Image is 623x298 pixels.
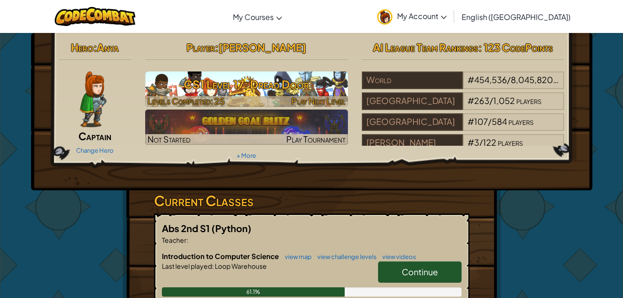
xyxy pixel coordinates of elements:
span: (Python) [212,222,251,234]
img: avatar [377,9,392,25]
a: Play Next Level [145,71,348,107]
span: My Courses [233,12,274,22]
span: Introduction to Computer Science [162,252,280,260]
span: : [186,236,188,244]
span: Abs 2nd S1 [162,222,212,234]
span: Teacher [162,236,186,244]
a: [PERSON_NAME]#3/122players [362,143,565,154]
span: # [468,95,474,106]
span: / [479,137,483,148]
a: My Account [373,2,451,31]
a: My Courses [228,4,287,29]
a: Not StartedPlay Tournament [145,110,348,145]
img: CodeCombat logo [55,7,136,26]
div: 61.1% [162,287,345,297]
span: 107 [474,116,488,127]
span: / [507,74,511,85]
a: World#454,536/8,045,820players [362,80,565,91]
span: 8,045,820 [511,74,559,85]
span: players [498,137,523,148]
span: Play Next Level [291,96,346,106]
span: 122 [483,137,496,148]
span: players [508,116,533,127]
span: Loop Warehouse [214,262,267,270]
span: AI League Team Rankings [373,41,478,54]
div: World [362,71,463,89]
img: Golden Goal [145,110,348,145]
a: view videos [378,253,416,260]
a: + More [237,152,256,159]
span: English ([GEOGRAPHIC_DATA]) [462,12,571,22]
span: # [468,116,474,127]
span: Play Tournament [286,134,346,144]
span: 584 [492,116,507,127]
span: Continue [402,266,438,277]
span: : 123 CodePoints [478,41,553,54]
span: 1,052 [493,95,515,106]
a: view challenge levels [313,253,377,260]
span: Anya [97,41,119,54]
a: English ([GEOGRAPHIC_DATA]) [457,4,575,29]
h3: Current Classes [154,190,469,211]
h3: CS1 Level 17: Dread Door [145,74,348,95]
span: : [93,41,97,54]
div: [GEOGRAPHIC_DATA] [362,113,463,131]
span: Captain [78,130,111,143]
span: Not Started [148,134,191,144]
span: players [516,95,541,106]
span: 454,536 [474,74,507,85]
span: / [489,95,493,106]
span: My Account [397,11,447,21]
span: 263 [474,95,489,106]
img: CS1 Level 17: Dread Door [145,71,348,107]
span: Player [186,41,215,54]
span: 3 [474,137,479,148]
span: : [212,262,214,270]
a: Change Hero [76,147,114,154]
span: Last level played [162,262,212,270]
span: Hero [71,41,93,54]
div: [GEOGRAPHIC_DATA] [362,92,463,110]
div: [PERSON_NAME] [362,134,463,152]
span: # [468,74,474,85]
span: : [215,41,218,54]
span: # [468,137,474,148]
a: view map [280,253,312,260]
a: [GEOGRAPHIC_DATA]#263/1,052players [362,101,565,112]
span: Levels Completed: 25 [148,96,225,106]
a: [GEOGRAPHIC_DATA]#107/584players [362,122,565,133]
span: [PERSON_NAME] [218,41,306,54]
img: captain-pose.png [80,71,106,127]
span: / [488,116,492,127]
